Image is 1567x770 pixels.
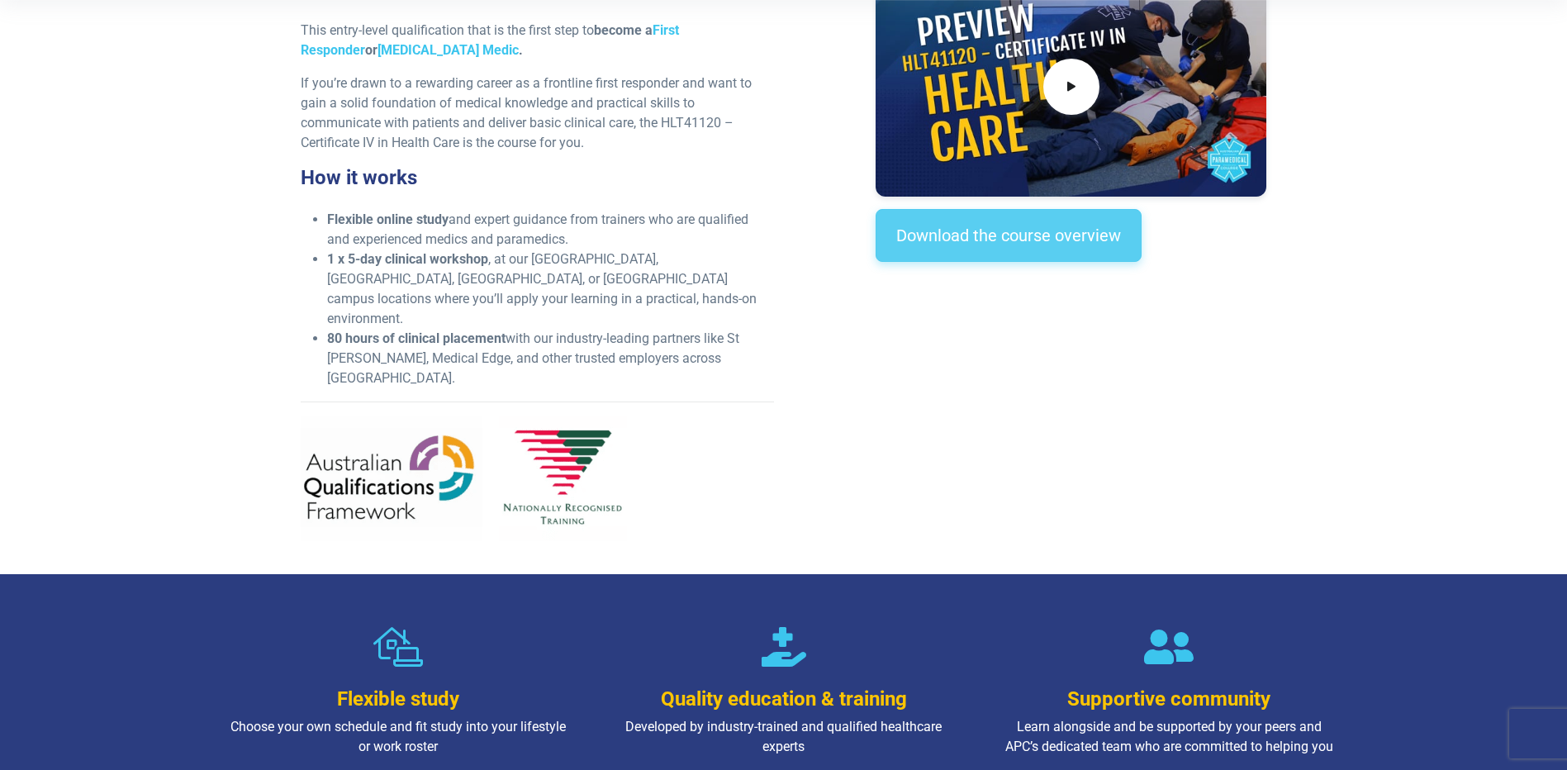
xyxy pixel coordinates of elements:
[327,212,449,227] strong: Flexible online study
[614,717,953,757] p: Developed by industry-trained and qualified healthcare experts
[229,687,568,711] h3: Flexible study
[301,22,679,58] a: First Responder
[1000,687,1339,711] h3: Supportive community
[301,21,774,60] p: This entry-level qualification that is the first step to
[876,209,1142,262] a: Download the course overview
[327,329,774,388] li: with our industry-leading partners like St [PERSON_NAME], Medical Edge, and other trusted employe...
[301,22,679,58] strong: become a or .
[327,251,488,267] strong: 1 x 5-day clinical workshop
[378,42,519,58] a: [MEDICAL_DATA] Medic
[301,74,774,153] p: If you’re drawn to a rewarding career as a frontline first responder and want to gain a solid fou...
[327,250,774,329] li: , at our [GEOGRAPHIC_DATA], [GEOGRAPHIC_DATA], [GEOGRAPHIC_DATA], or [GEOGRAPHIC_DATA] campus loc...
[1000,717,1339,757] p: Learn alongside and be supported by your peers and APC’s dedicated team who are committed to help...
[614,687,953,711] h3: Quality education & training
[301,166,774,190] h3: How it works
[327,330,506,346] strong: 80 hours of clinical placement
[876,295,1266,380] iframe: EmbedSocial Universal Widget
[327,210,774,250] li: and expert guidance from trainers who are qualified and experienced medics and paramedics.
[229,717,568,757] p: Choose your own schedule and fit study into your lifestyle or work roster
